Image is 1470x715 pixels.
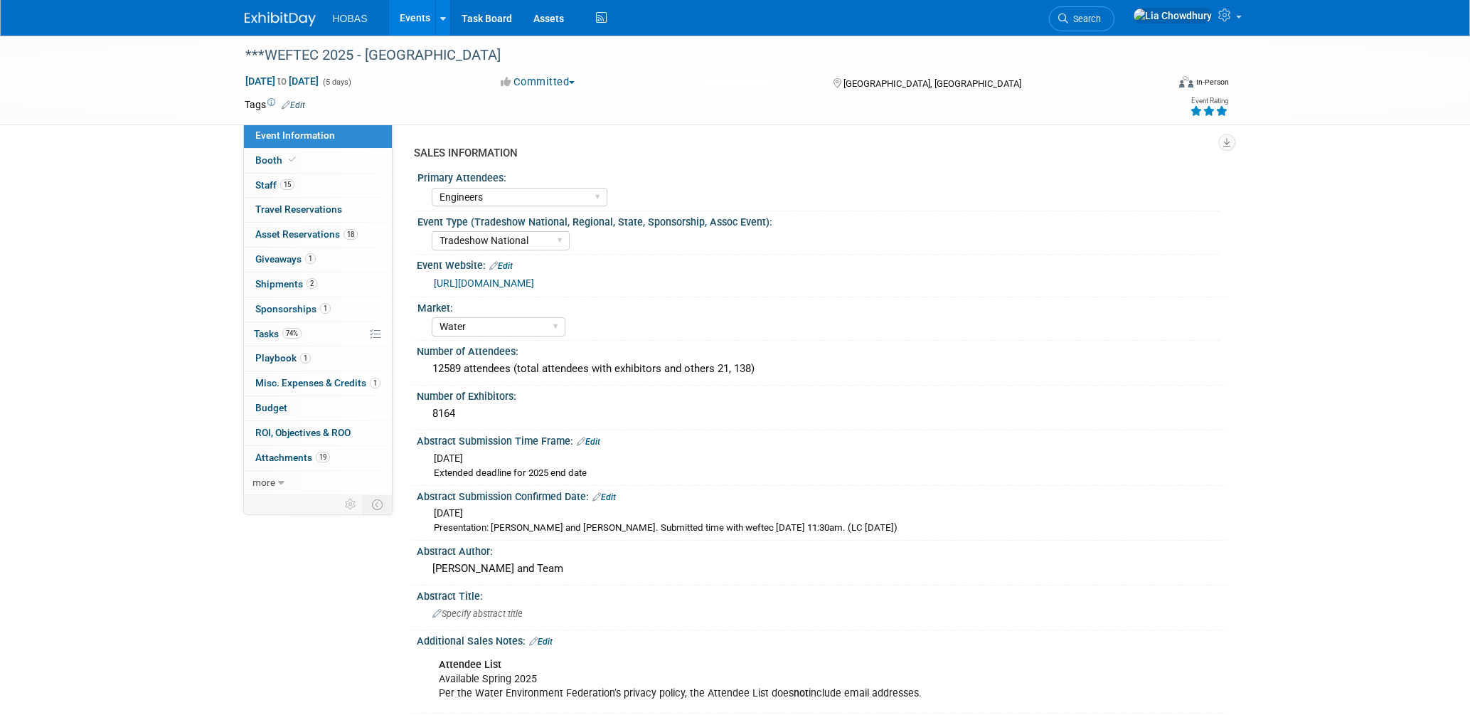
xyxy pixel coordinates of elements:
span: 2 [307,278,317,289]
span: [GEOGRAPHIC_DATA], [GEOGRAPHIC_DATA] [843,78,1021,89]
span: Attachments [255,452,330,463]
a: [URL][DOMAIN_NAME] [434,277,534,289]
div: Number of Exhibitors: [417,386,1226,403]
a: ROI, Objectives & ROO [244,421,392,445]
img: ExhibitDay [245,12,316,26]
div: 12589 attendees (total attendees with exhibitors and others 21, 138) [427,358,1215,380]
a: Edit [282,100,305,110]
a: more [244,471,392,495]
a: Shipments2 [244,272,392,297]
span: Shipments [255,278,317,290]
div: Available Spring 2025 Per the Water Environment Federation’s privacy policy, the Attendee List do... [429,651,1070,708]
span: Event Information [255,129,335,141]
span: Budget [255,402,287,413]
span: Staff [255,179,294,191]
div: Abstract Title: [417,586,1226,603]
span: Sponsorships [255,303,331,314]
span: ROI, Objectives & ROO [255,427,351,438]
span: Specify abstract title [432,608,523,619]
span: Travel Reservations [255,203,342,215]
i: Booth reservation complete [289,156,296,164]
div: Abstract Submission Time Frame: [417,430,1226,449]
a: Edit [489,261,513,271]
b: not [794,687,809,699]
div: [PERSON_NAME] and Team [427,558,1215,580]
span: Tasks [254,328,302,339]
div: 8164 [427,403,1215,425]
a: Misc. Expenses & Credits1 [244,371,392,396]
span: 1 [300,353,311,364]
img: Lia Chowdhury [1133,8,1213,23]
a: Travel Reservations [244,198,392,222]
td: Toggle Event Tabs [363,495,392,514]
button: Committed [496,75,580,90]
a: Budget [244,396,392,420]
span: Booth [255,154,299,166]
div: Event Format [1083,74,1230,95]
div: Event Rating [1190,97,1228,105]
div: SALES INFORMATION [414,146,1215,161]
a: Edit [529,637,553,647]
div: Abstract Author: [417,541,1226,558]
span: 15 [280,179,294,190]
a: Giveaways1 [244,248,392,272]
div: ***WEFTEC 2025 - [GEOGRAPHIC_DATA] [240,43,1146,68]
span: [DATE] [434,507,463,519]
span: 1 [370,378,380,388]
div: In-Person [1195,77,1229,88]
td: Tags [245,97,305,112]
span: HOBAS [333,13,368,24]
span: [DATE] [434,452,463,464]
span: Search [1068,14,1101,24]
a: Staff15 [244,174,392,198]
span: 1 [320,303,331,314]
span: more [252,477,275,488]
img: Format-Inperson.png [1179,76,1193,88]
span: Playbook [255,352,311,364]
a: Edit [592,492,616,502]
a: Sponsorships1 [244,297,392,322]
div: Primary Attendees: [417,167,1220,185]
a: Tasks74% [244,322,392,346]
td: Personalize Event Tab Strip [339,495,363,514]
a: Attachments19 [244,446,392,470]
span: 1 [305,253,316,264]
a: Booth [244,149,392,173]
div: Abstract Submission Confirmed Date: [417,486,1226,504]
span: Misc. Expenses & Credits [255,377,380,388]
a: Playbook1 [244,346,392,371]
a: Search [1049,6,1114,31]
span: Asset Reservations [255,228,358,240]
span: [DATE] [DATE] [245,75,319,88]
b: Attendee List [439,659,501,671]
a: Edit [577,437,600,447]
div: Event Type (Tradeshow National, Regional, State, Sponsorship, Assoc Event): [417,211,1220,229]
span: 19 [316,452,330,462]
span: 18 [343,229,358,240]
span: Giveaways [255,253,316,265]
div: Extended deadline for 2025 end date [434,467,1215,480]
div: Market: [417,297,1220,315]
div: Event Website: [417,255,1226,273]
div: Presentation: [PERSON_NAME] and [PERSON_NAME]. Submitted time with weftec [DATE] 11:30am. (LC [DA... [434,521,1215,535]
span: 74% [282,328,302,339]
div: Additional Sales Notes: [417,630,1226,649]
a: Event Information [244,124,392,148]
a: Asset Reservations18 [244,223,392,247]
div: Number of Attendees: [417,341,1226,359]
span: (5 days) [321,78,351,87]
span: to [275,75,289,87]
